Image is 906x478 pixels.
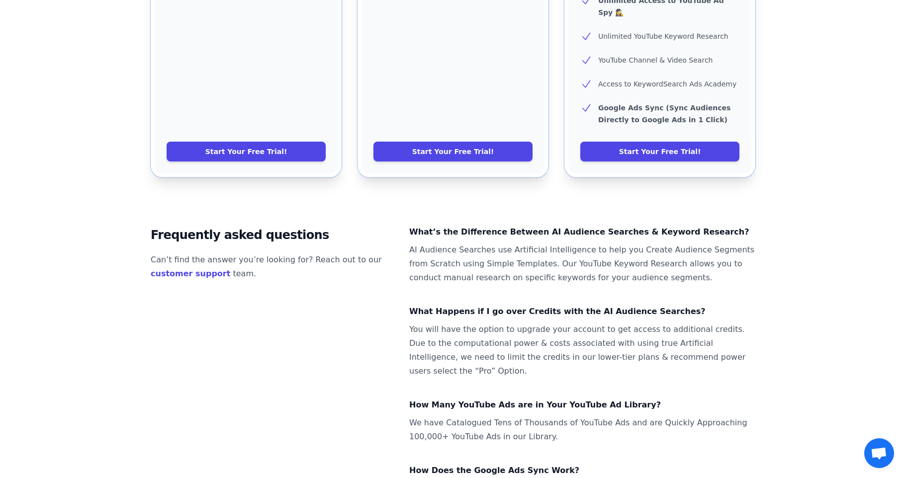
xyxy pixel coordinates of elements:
[409,464,755,478] dt: How Does the Google Ads Sync Work?
[864,438,894,468] a: Open chat
[409,225,755,239] dt: What’s the Difference Between AI Audience Searches & Keyword Research?
[598,32,728,40] span: Unlimited YouTube Keyword Research
[409,305,755,319] dt: What Happens if I go over Credits with the AI Audience Searches?
[409,398,755,412] dt: How Many YouTube Ads are in Your YouTube Ad Library?
[167,142,326,161] a: Start Your Free Trial!
[151,253,393,281] p: Can’t find the answer you’re looking for? Reach out to our team.
[373,142,533,161] a: Start Your Free Trial!
[598,80,736,88] span: Access to KeywordSearch Ads Academy
[580,142,739,161] a: Start Your Free Trial!
[409,243,755,285] dd: AI Audience Searches use Artificial Intelligence to help you Create Audience Segments from Scratc...
[151,269,230,278] a: customer support
[409,416,755,444] dd: We have Catalogued Tens of Thousands of YouTube Ads and are Quickly Approaching 100,000+ YouTube ...
[598,104,730,124] b: Google Ads Sync (Sync Audiences Directly to Google Ads in 1 Click)
[151,225,393,245] h2: Frequently asked questions
[409,322,755,378] dd: You will have the option to upgrade your account to get access to additional credits. Due to the ...
[598,56,713,64] span: YouTube Channel & Video Search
